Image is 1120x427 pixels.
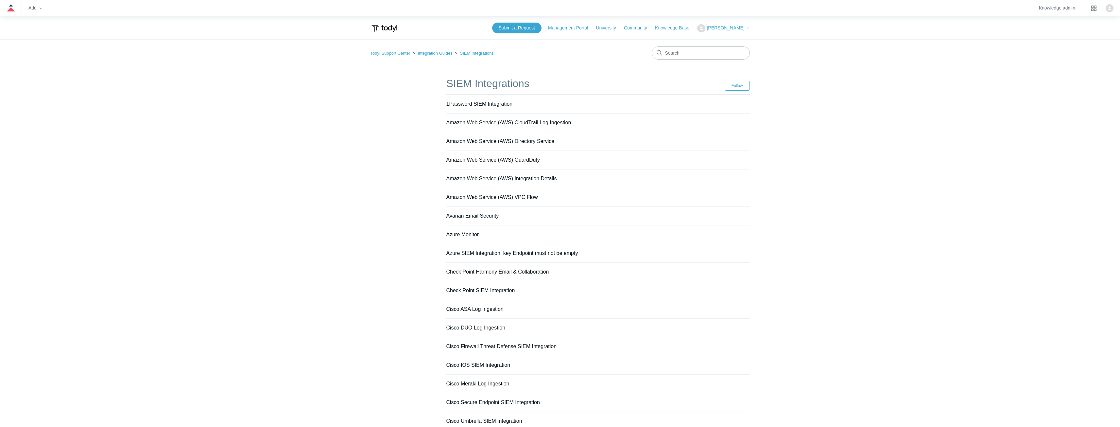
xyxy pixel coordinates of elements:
[418,51,452,56] a: Integration Guides
[446,213,499,219] a: Avanan Email Security
[446,138,555,144] a: Amazon Web Service (AWS) Directory Service
[446,306,504,312] a: Cisco ASA Log Ingestion
[1106,4,1113,12] img: user avatar
[446,101,513,107] a: 1Password SIEM Integration
[411,51,454,56] li: Integration Guides
[655,25,696,31] a: Knowledge Base
[446,400,540,405] a: Cisco Secure Endpoint SIEM Integration
[446,157,540,163] a: Amazon Web Service (AWS) GuardDuty
[370,51,410,56] a: Todyl Support Center
[697,24,750,32] button: [PERSON_NAME]
[492,23,542,33] a: Submit a Request
[446,250,578,256] a: Azure SIEM Integration: key Endpoint must not be empty
[28,6,42,10] zd-hc-trigger: Add
[446,76,725,91] h1: SIEM Integrations
[460,51,494,56] a: SIEM Integrations
[446,344,557,349] a: Cisco Firewall Threat Defense SIEM Integration
[446,325,506,330] a: Cisco DUO Log Ingestion
[446,232,479,237] a: Azure Monitor
[446,194,538,200] a: Amazon Web Service (AWS) VPC Flow
[446,381,509,386] a: Cisco Meraki Log Ingestion
[624,25,654,31] a: Community
[446,418,522,424] a: Cisco Umbrella SIEM Integration
[548,25,594,31] a: Management Portal
[370,51,412,56] li: Todyl Support Center
[446,362,510,368] a: Cisco IOS SIEM Integration
[446,269,549,275] a: Check Point Harmony Email & Collaboration
[1106,4,1113,12] zd-hc-trigger: Click your profile icon to open the profile menu
[652,46,750,60] input: Search
[370,22,398,34] img: Todyl Support Center Help Center home page
[446,288,515,293] a: Check Point SIEM Integration
[725,81,750,91] button: Follow Section
[446,120,571,125] a: Amazon Web Service (AWS) CloudTrail Log Ingestion
[454,51,494,56] li: SIEM Integrations
[596,25,622,31] a: University
[1039,6,1075,10] a: Knowledge admin
[707,25,744,30] span: [PERSON_NAME]
[446,176,557,181] a: Amazon Web Service (AWS) Integration Details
